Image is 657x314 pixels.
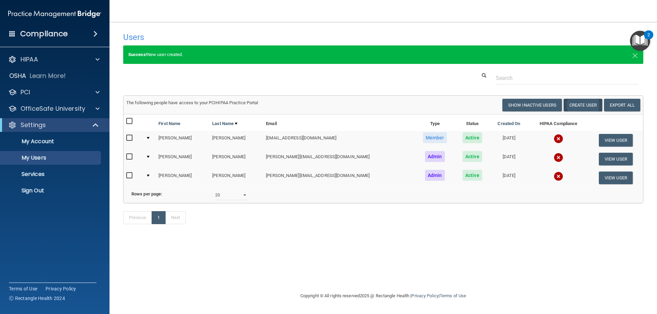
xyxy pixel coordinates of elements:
button: View User [599,153,633,165]
td: [DATE] [490,131,529,150]
a: Next [165,211,186,224]
td: [EMAIL_ADDRESS][DOMAIN_NAME] [263,131,414,150]
a: Last Name [212,120,237,128]
a: Terms of Use [9,285,37,292]
p: Settings [21,121,46,129]
a: Created On [498,120,520,128]
p: My Users [4,154,98,161]
p: OfficeSafe University [21,105,85,113]
td: [PERSON_NAME][EMAIL_ADDRESS][DOMAIN_NAME] [263,150,414,168]
p: My Account [4,138,98,145]
p: OSHA [9,72,26,80]
td: [DATE] [490,150,529,168]
p: PCI [21,88,30,96]
td: [PERSON_NAME] [156,150,209,168]
td: [PERSON_NAME] [156,131,209,150]
button: View User [599,172,633,184]
a: Privacy Policy [411,293,438,298]
img: PMB logo [8,7,101,21]
th: Type [414,114,455,131]
b: Rows per page: [131,191,162,196]
button: Create User [564,99,602,111]
h4: Compliance [20,29,68,39]
img: cross.ca9f0e7f.svg [554,134,563,144]
td: [PERSON_NAME] [156,168,209,187]
a: Privacy Policy [46,285,76,292]
p: Learn More! [30,72,66,80]
input: Search [496,72,638,84]
iframe: Drift Widget Chat Controller [623,267,649,293]
strong: Success! [128,52,147,57]
span: The following people have access to your PCIHIPAA Practice Portal [126,100,258,105]
span: Admin [425,170,445,181]
div: 2 [647,35,650,44]
p: HIPAA [21,55,38,64]
td: [PERSON_NAME][EMAIL_ADDRESS][DOMAIN_NAME] [263,168,414,187]
button: Open Resource Center, 2 new notifications [630,31,650,51]
a: HIPAA [8,55,100,64]
span: Admin [425,151,445,162]
p: Services [4,171,98,178]
a: PCI [8,88,100,96]
td: [DATE] [490,168,529,187]
span: Member [423,132,447,143]
img: cross.ca9f0e7f.svg [554,172,563,181]
a: Settings [8,121,99,129]
td: [PERSON_NAME] [209,131,263,150]
a: Export All [604,99,640,111]
h4: Users [123,33,422,42]
img: cross.ca9f0e7f.svg [554,153,563,162]
th: HIPAA Compliance [528,114,588,131]
a: Previous [123,211,152,224]
th: Status [455,114,490,131]
span: Ⓒ Rectangle Health 2024 [9,295,65,302]
th: Email [263,114,414,131]
a: First Name [158,120,180,128]
td: [PERSON_NAME] [209,150,263,168]
span: Active [463,170,482,181]
div: New user created. [123,45,643,64]
a: Terms of Use [440,293,466,298]
span: × [632,48,638,62]
div: Copyright © All rights reserved 2025 @ Rectangle Health | | [258,285,508,307]
button: Show Inactive Users [502,99,562,111]
a: OfficeSafe University [8,105,100,113]
td: [PERSON_NAME] [209,168,263,187]
a: 1 [152,211,166,224]
span: Active [463,132,482,143]
button: View User [599,134,633,147]
span: Active [463,151,482,162]
p: Sign Out [4,187,98,194]
button: Close [632,51,638,59]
